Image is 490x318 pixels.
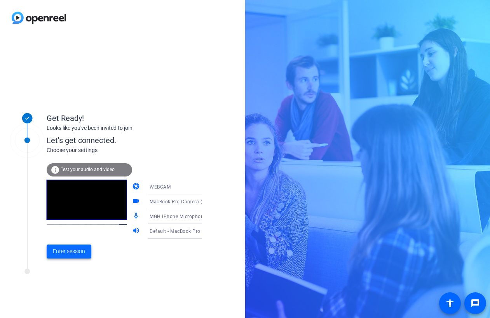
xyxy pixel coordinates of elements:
[132,227,141,236] mat-icon: volume_up
[150,228,243,234] span: Default - MacBook Pro Speakers (Built-in)
[445,299,455,308] mat-icon: accessibility
[150,214,206,219] span: MGH iPhone Microphone
[47,112,202,124] div: Get Ready!
[47,245,91,259] button: Enter session
[51,165,60,175] mat-icon: info
[47,124,202,132] div: Looks like you've been invited to join
[471,299,480,308] mat-icon: message
[47,146,218,154] div: Choose your settings
[132,182,141,192] mat-icon: camera
[47,135,218,146] div: Let's get connected.
[61,167,115,172] span: Test your audio and video
[132,212,141,221] mat-icon: mic_none
[53,247,85,255] span: Enter session
[150,198,228,204] span: MacBook Pro Camera (0000:0001)
[132,197,141,206] mat-icon: videocam
[150,184,171,190] span: WEBCAM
